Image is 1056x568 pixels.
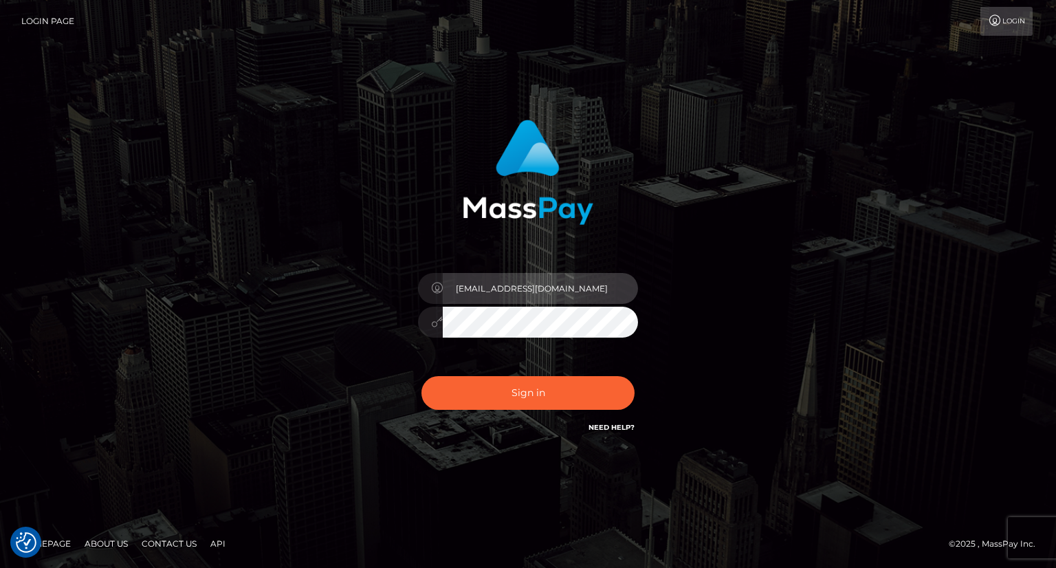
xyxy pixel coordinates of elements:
input: Username... [443,273,638,304]
a: Homepage [15,533,76,554]
div: © 2025 , MassPay Inc. [949,536,1046,551]
a: Need Help? [588,423,635,432]
img: Revisit consent button [16,532,36,553]
a: Login [980,7,1033,36]
a: Contact Us [136,533,202,554]
button: Sign in [421,376,635,410]
img: MassPay Login [463,120,593,225]
a: API [205,533,231,554]
a: About Us [79,533,133,554]
button: Consent Preferences [16,532,36,553]
a: Login Page [21,7,74,36]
